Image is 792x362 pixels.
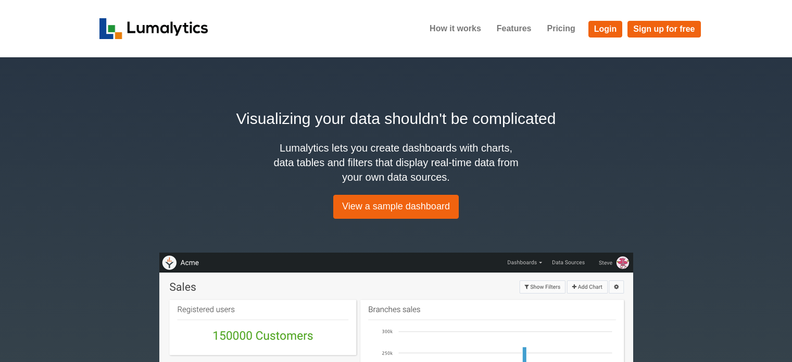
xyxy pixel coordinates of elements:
a: Sign up for free [627,21,700,38]
a: View a sample dashboard [333,195,459,219]
a: Pricing [539,16,583,42]
a: Login [588,21,623,38]
img: logo_v2-f34f87db3d4d9f5311d6c47995059ad6168825a3e1eb260e01c8041e89355404.png [99,18,208,39]
h4: Lumalytics lets you create dashboards with charts, data tables and filters that display real-time... [271,141,521,184]
a: Features [489,16,539,42]
h2: Visualizing your data shouldn't be complicated [99,107,693,130]
a: How it works [422,16,489,42]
